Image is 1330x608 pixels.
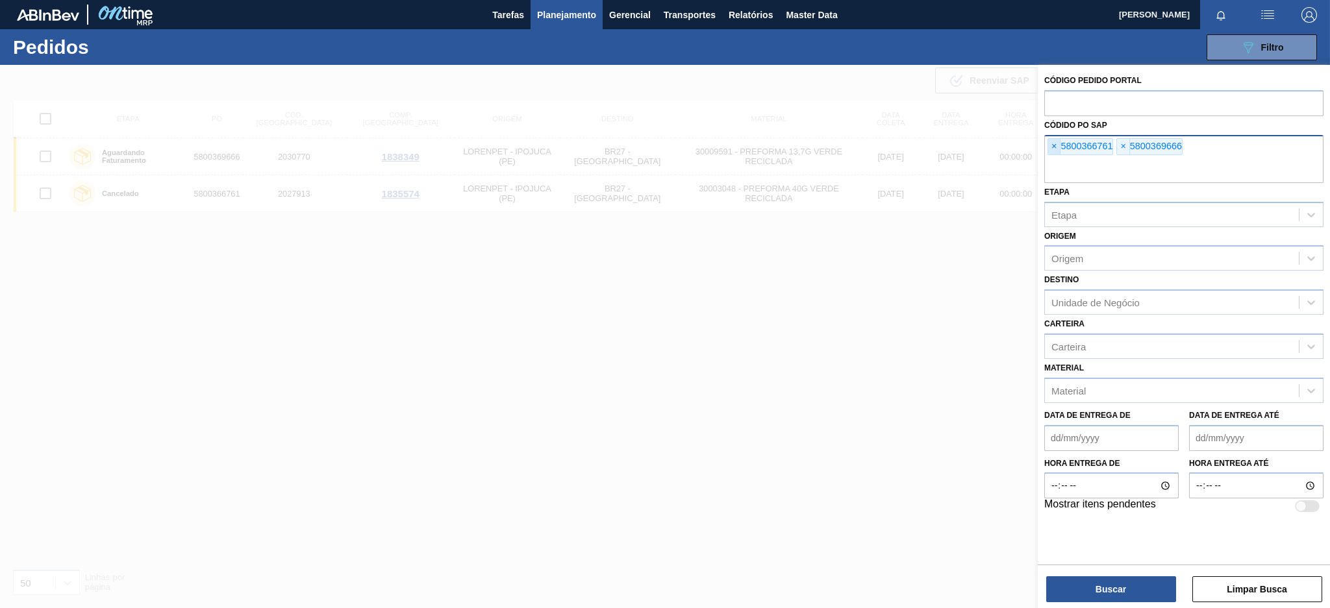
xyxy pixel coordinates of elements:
[1044,425,1179,451] input: dd/mm/yyyy
[1051,253,1083,264] div: Origem
[1116,138,1182,155] div: 5800369666
[1051,385,1086,396] div: Material
[1044,454,1179,473] label: Hora entrega de
[1051,341,1086,352] div: Carteira
[729,7,773,23] span: Relatórios
[1189,454,1324,473] label: Hora entrega até
[1048,139,1060,154] span: ×
[1051,297,1140,308] div: Unidade de Negócio
[786,7,837,23] span: Master Data
[1044,363,1084,372] label: Material
[492,7,524,23] span: Tarefas
[13,40,209,55] h1: Pedidos
[1044,411,1131,420] label: Data de Entrega de
[1200,6,1242,24] button: Notificações
[1189,425,1324,451] input: dd/mm/yyyy
[1189,411,1279,420] label: Data de Entrega até
[1044,275,1079,284] label: Destino
[1044,188,1070,197] label: Etapa
[1261,42,1284,53] span: Filtro
[1044,319,1085,328] label: Carteira
[1207,34,1317,60] button: Filtro
[1044,76,1142,85] label: Código Pedido Portal
[1044,232,1076,241] label: Origem
[1301,7,1317,23] img: Logout
[1260,7,1275,23] img: userActions
[1117,139,1129,154] span: ×
[17,9,79,21] img: TNhmsLtSVTkK8tSr43FrP2fwEKptu5GPRR3wAAAABJRU5ErkJggg==
[1048,138,1113,155] div: 5800366761
[664,7,716,23] span: Transportes
[1044,121,1107,130] label: Códido PO SAP
[537,7,596,23] span: Planejamento
[1044,498,1156,514] label: Mostrar itens pendentes
[1051,209,1077,220] div: Etapa
[609,7,651,23] span: Gerencial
